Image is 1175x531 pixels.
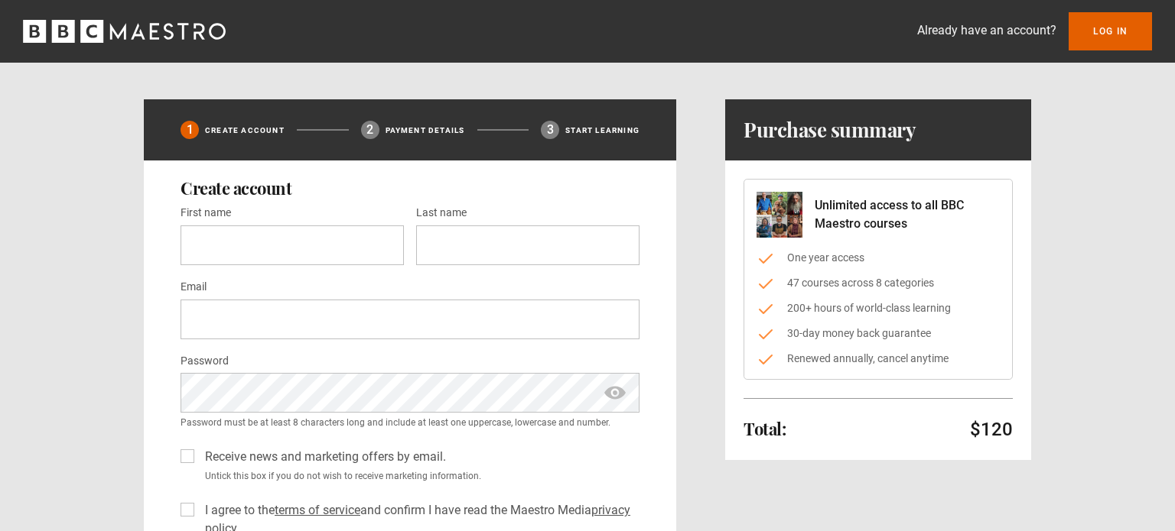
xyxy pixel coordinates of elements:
li: One year access [757,250,1000,266]
p: Start learning [565,125,640,136]
label: Last name [416,204,467,222]
p: Create Account [205,125,285,136]
p: Payment details [386,125,465,136]
h2: Create account [181,179,640,197]
li: 47 courses across 8 categories [757,275,1000,291]
label: Email [181,278,207,296]
label: Receive news and marketing offers by email. [199,448,446,466]
li: Renewed annually, cancel anytime [757,351,1000,367]
a: Log In [1069,12,1152,50]
h1: Purchase summary [744,118,916,142]
div: 2 [361,121,379,139]
div: 3 [541,121,559,139]
p: $120 [970,417,1013,442]
svg: BBC Maestro [23,20,226,43]
li: 200+ hours of world-class learning [757,300,1000,316]
span: show password [603,373,627,413]
small: Untick this box if you do not wish to receive marketing information. [199,469,640,483]
p: Unlimited access to all BBC Maestro courses [815,196,1000,233]
small: Password must be at least 8 characters long and include at least one uppercase, lowercase and num... [181,416,640,429]
li: 30-day money back guarantee [757,325,1000,342]
a: terms of service [275,503,360,517]
p: Already have an account? [917,21,1056,40]
label: First name [181,204,231,222]
h2: Total: [744,419,786,438]
div: 1 [181,121,199,139]
label: Password [181,352,229,371]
